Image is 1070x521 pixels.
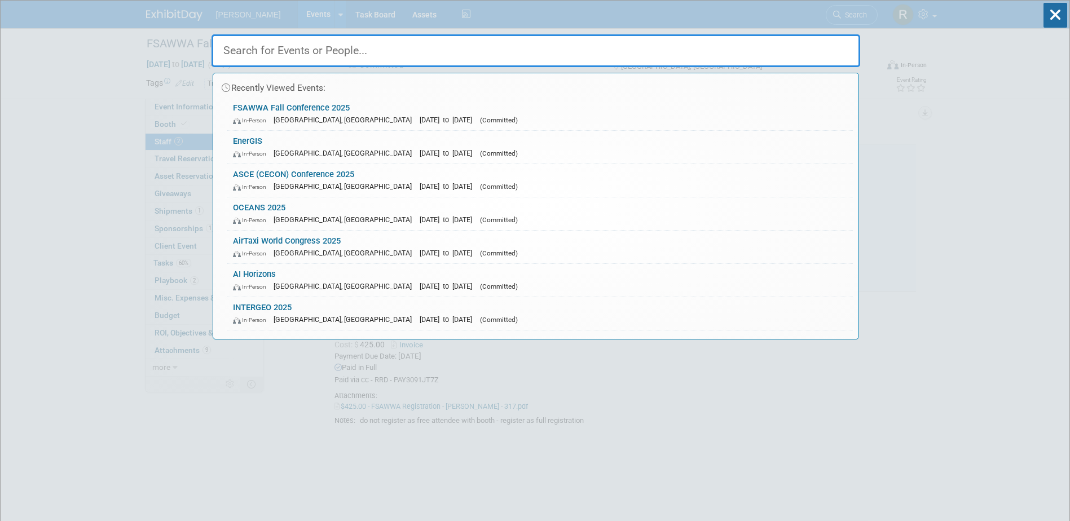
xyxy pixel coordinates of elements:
[233,283,271,290] span: In-Person
[480,249,518,257] span: (Committed)
[420,215,478,224] span: [DATE] to [DATE]
[274,282,417,290] span: [GEOGRAPHIC_DATA], [GEOGRAPHIC_DATA]
[274,182,417,191] span: [GEOGRAPHIC_DATA], [GEOGRAPHIC_DATA]
[274,249,417,257] span: [GEOGRAPHIC_DATA], [GEOGRAPHIC_DATA]
[420,315,478,324] span: [DATE] to [DATE]
[227,231,853,263] a: AirTaxi World Congress 2025 In-Person [GEOGRAPHIC_DATA], [GEOGRAPHIC_DATA] [DATE] to [DATE] (Comm...
[480,316,518,324] span: (Committed)
[480,149,518,157] span: (Committed)
[233,183,271,191] span: In-Person
[480,183,518,191] span: (Committed)
[480,282,518,290] span: (Committed)
[212,34,860,67] input: Search for Events or People...
[274,116,417,124] span: [GEOGRAPHIC_DATA], [GEOGRAPHIC_DATA]
[420,182,478,191] span: [DATE] to [DATE]
[227,131,853,164] a: EnerGIS In-Person [GEOGRAPHIC_DATA], [GEOGRAPHIC_DATA] [DATE] to [DATE] (Committed)
[227,297,853,330] a: INTERGEO 2025 In-Person [GEOGRAPHIC_DATA], [GEOGRAPHIC_DATA] [DATE] to [DATE] (Committed)
[233,316,271,324] span: In-Person
[227,197,853,230] a: OCEANS 2025 In-Person [GEOGRAPHIC_DATA], [GEOGRAPHIC_DATA] [DATE] to [DATE] (Committed)
[480,216,518,224] span: (Committed)
[227,98,853,130] a: FSAWWA Fall Conference 2025 In-Person [GEOGRAPHIC_DATA], [GEOGRAPHIC_DATA] [DATE] to [DATE] (Comm...
[233,217,271,224] span: In-Person
[227,164,853,197] a: ASCE (CECON) Conference 2025 In-Person [GEOGRAPHIC_DATA], [GEOGRAPHIC_DATA] [DATE] to [DATE] (Com...
[274,149,417,157] span: [GEOGRAPHIC_DATA], [GEOGRAPHIC_DATA]
[233,117,271,124] span: In-Person
[274,315,417,324] span: [GEOGRAPHIC_DATA], [GEOGRAPHIC_DATA]
[219,73,853,98] div: Recently Viewed Events:
[420,282,478,290] span: [DATE] to [DATE]
[274,215,417,224] span: [GEOGRAPHIC_DATA], [GEOGRAPHIC_DATA]
[420,249,478,257] span: [DATE] to [DATE]
[233,250,271,257] span: In-Person
[480,116,518,124] span: (Committed)
[420,149,478,157] span: [DATE] to [DATE]
[420,116,478,124] span: [DATE] to [DATE]
[233,150,271,157] span: In-Person
[227,264,853,297] a: AI Horizons In-Person [GEOGRAPHIC_DATA], [GEOGRAPHIC_DATA] [DATE] to [DATE] (Committed)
